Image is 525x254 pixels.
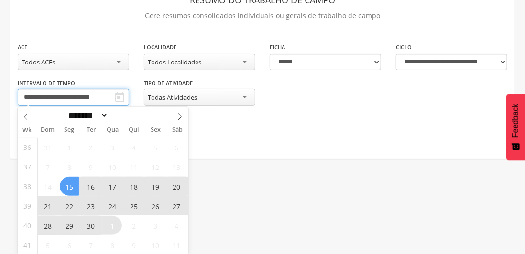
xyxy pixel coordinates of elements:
span: Setembro 27, 2025 [167,196,186,215]
button: Feedback - Mostrar pesquisa [506,94,525,160]
span: Setembro 4, 2025 [124,138,143,157]
span: Qui [123,127,145,133]
span: Qua [102,127,123,133]
span: Setembro 12, 2025 [146,157,165,176]
span: Setembro 13, 2025 [167,157,186,176]
label: Tipo de Atividade [144,79,193,87]
span: Setembro 24, 2025 [103,196,122,215]
span: Setembro 28, 2025 [38,216,57,235]
span: Setembro 14, 2025 [38,177,57,196]
span: Setembro 22, 2025 [60,196,79,215]
span: Setembro 1, 2025 [60,138,79,157]
input: Year [108,110,140,121]
span: Sex [145,127,167,133]
span: Setembro 2, 2025 [81,138,100,157]
span: Setembro 15, 2025 [60,177,79,196]
span: Setembro 21, 2025 [38,196,57,215]
span: Setembro 18, 2025 [124,177,143,196]
span: Setembro 17, 2025 [103,177,122,196]
span: Setembro 5, 2025 [146,138,165,157]
span: 39 [23,196,31,215]
span: Feedback [511,104,520,138]
span: Setembro 11, 2025 [124,157,143,176]
span: Agosto 31, 2025 [38,138,57,157]
span: Outubro 2, 2025 [124,216,143,235]
span: Outubro 4, 2025 [167,216,186,235]
span: Setembro 3, 2025 [103,138,122,157]
span: 40 [23,216,31,235]
span: 36 [23,138,31,157]
span: Setembro 6, 2025 [167,138,186,157]
span: Outubro 3, 2025 [146,216,165,235]
span: 38 [23,177,31,196]
select: Month [66,110,109,121]
span: 37 [23,157,31,176]
div: Todos Localidades [148,58,201,66]
span: Setembro 8, 2025 [60,157,79,176]
label: Ciclo [396,43,412,51]
p: Gere resumos consolidados individuais ou gerais de trabalho de campo [18,9,507,22]
div: Todos ACEs [22,58,55,66]
span: Setembro 20, 2025 [167,177,186,196]
div: Todas Atividades [148,93,197,102]
span: Setembro 16, 2025 [81,177,100,196]
span: Dom [37,127,59,133]
i:  [114,91,126,103]
span: Setembro 19, 2025 [146,177,165,196]
span: Setembro 10, 2025 [103,157,122,176]
label: Intervalo de Tempo [18,79,75,87]
label: ACE [18,43,27,51]
span: Setembro 26, 2025 [146,196,165,215]
span: Outubro 1, 2025 [103,216,122,235]
label: Ficha [270,43,285,51]
span: Setembro 30, 2025 [81,216,100,235]
span: Ter [80,127,102,133]
span: Setembro 29, 2025 [60,216,79,235]
label: Localidade [144,43,176,51]
span: Setembro 23, 2025 [81,196,100,215]
span: Setembro 7, 2025 [38,157,57,176]
span: Seg [59,127,80,133]
span: Wk [18,124,37,137]
span: Setembro 25, 2025 [124,196,143,215]
span: Sáb [167,127,188,133]
span: Setembro 9, 2025 [81,157,100,176]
